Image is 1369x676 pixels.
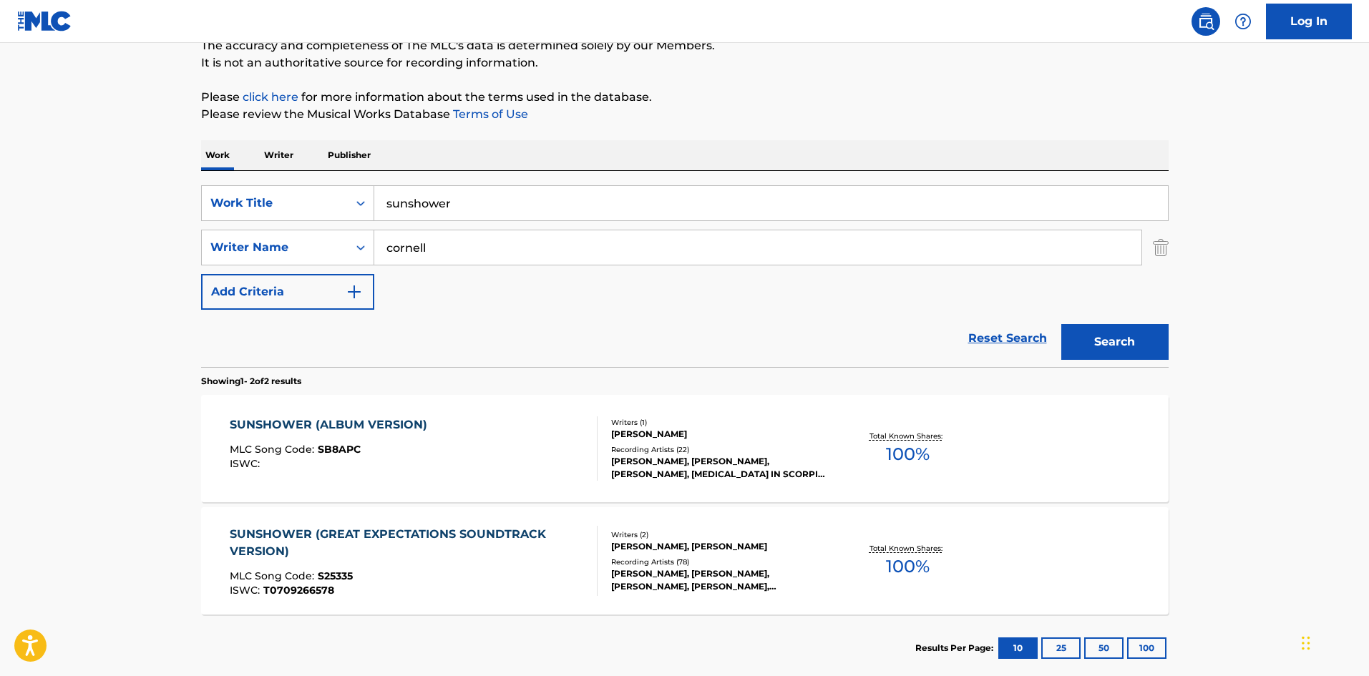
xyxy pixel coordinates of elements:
span: SB8APC [318,443,361,456]
div: [PERSON_NAME], [PERSON_NAME], [PERSON_NAME], [MEDICAL_DATA] IN SCORPIO, THE WAKING HOUR [611,455,827,481]
button: Add Criteria [201,274,374,310]
span: 100 % [886,554,930,579]
span: T0709266578 [263,584,334,597]
p: Work [201,140,234,170]
a: Terms of Use [450,107,528,121]
form: Search Form [201,185,1169,367]
p: Results Per Page: [915,642,997,655]
p: Total Known Shares: [869,431,946,441]
img: 9d2ae6d4665cec9f34b9.svg [346,283,363,300]
p: The accuracy and completeness of The MLC's data is determined solely by our Members. [201,37,1169,54]
div: Writers ( 2 ) [611,529,827,540]
iframe: Chat Widget [1297,607,1369,676]
span: S25335 [318,569,353,582]
button: 100 [1127,637,1166,659]
p: Please for more information about the terms used in the database. [201,89,1169,106]
span: MLC Song Code : [230,569,318,582]
div: Recording Artists ( 22 ) [611,444,827,455]
div: SUNSHOWER (ALBUM VERSION) [230,416,434,433]
div: SUNSHOWER (GREAT EXPECTATIONS SOUNDTRACK VERSION) [230,526,585,560]
p: Please review the Musical Works Database [201,106,1169,123]
span: 100 % [886,441,930,467]
img: help [1234,13,1252,30]
a: SUNSHOWER (ALBUM VERSION)MLC Song Code:SB8APCISWC:Writers (1)[PERSON_NAME]Recording Artists (22)[... [201,395,1169,502]
div: Help [1229,7,1257,36]
button: Search [1061,324,1169,360]
a: SUNSHOWER (GREAT EXPECTATIONS SOUNDTRACK VERSION)MLC Song Code:S25335ISWC:T0709266578Writers (2)[... [201,507,1169,614]
span: ISWC : [230,584,263,597]
div: Work Title [210,195,339,212]
img: MLC Logo [17,11,72,31]
div: [PERSON_NAME], [PERSON_NAME] [611,540,827,553]
div: Writers ( 1 ) [611,417,827,428]
div: [PERSON_NAME] [611,428,827,441]
span: MLC Song Code : [230,443,318,456]
a: Public Search [1192,7,1220,36]
a: Reset Search [961,323,1054,354]
p: Showing 1 - 2 of 2 results [201,375,301,388]
div: [PERSON_NAME], [PERSON_NAME], [PERSON_NAME], [PERSON_NAME], [PERSON_NAME] [611,567,827,593]
p: Publisher [323,140,375,170]
span: ISWC : [230,457,263,470]
button: 50 [1084,637,1124,659]
button: 10 [998,637,1038,659]
div: Writer Name [210,239,339,256]
a: Log In [1266,4,1352,39]
a: click here [243,90,298,104]
button: 25 [1041,637,1081,659]
img: search [1197,13,1214,30]
img: Delete Criterion [1153,230,1169,265]
p: Total Known Shares: [869,543,946,554]
div: Drag [1302,622,1310,665]
p: It is not an authoritative source for recording information. [201,54,1169,72]
div: Recording Artists ( 78 ) [611,557,827,567]
p: Writer [260,140,298,170]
